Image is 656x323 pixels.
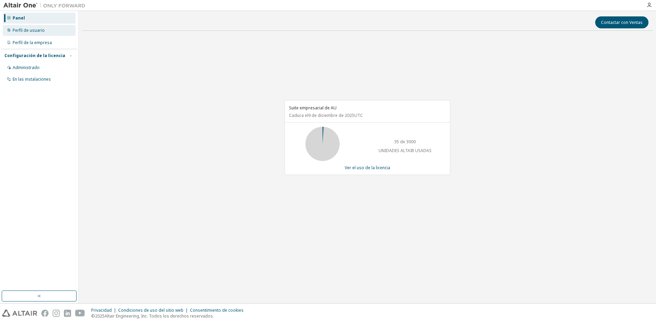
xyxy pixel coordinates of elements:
[190,307,244,313] font: Consentimiento de cookies
[289,112,308,118] font: Caduca el
[13,27,45,33] font: Perfil de usuario
[95,313,105,319] font: 2025
[64,310,71,317] img: linkedin.svg
[595,16,648,28] button: Contactar con Ventas
[379,148,432,153] font: UNIDADES ALTAIR USADAS
[13,65,40,70] font: Administrado
[13,15,25,21] font: Panel
[354,112,363,118] font: UTC
[53,310,60,317] img: instagram.svg
[13,40,52,45] font: Perfil de la empresa
[308,112,354,118] font: 9 de diciembre de 2025
[394,139,416,145] font: 35 de 3000
[289,105,337,111] font: Suite empresarial de AU
[3,2,89,9] img: Altair Uno
[91,307,112,313] font: Privacidad
[13,76,51,82] font: En las instalaciones
[75,310,85,317] img: youtube.svg
[105,313,214,319] font: Altair Engineering, Inc. Todos los derechos reservados.
[41,310,49,317] img: facebook.svg
[2,310,37,317] img: altair_logo.svg
[345,165,390,171] font: Ver el uso de la licencia
[118,307,183,313] font: Condiciones de uso del sitio web
[91,313,95,319] font: ©
[601,19,643,25] font: Contactar con Ventas
[4,53,65,58] font: Configuración de la licencia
